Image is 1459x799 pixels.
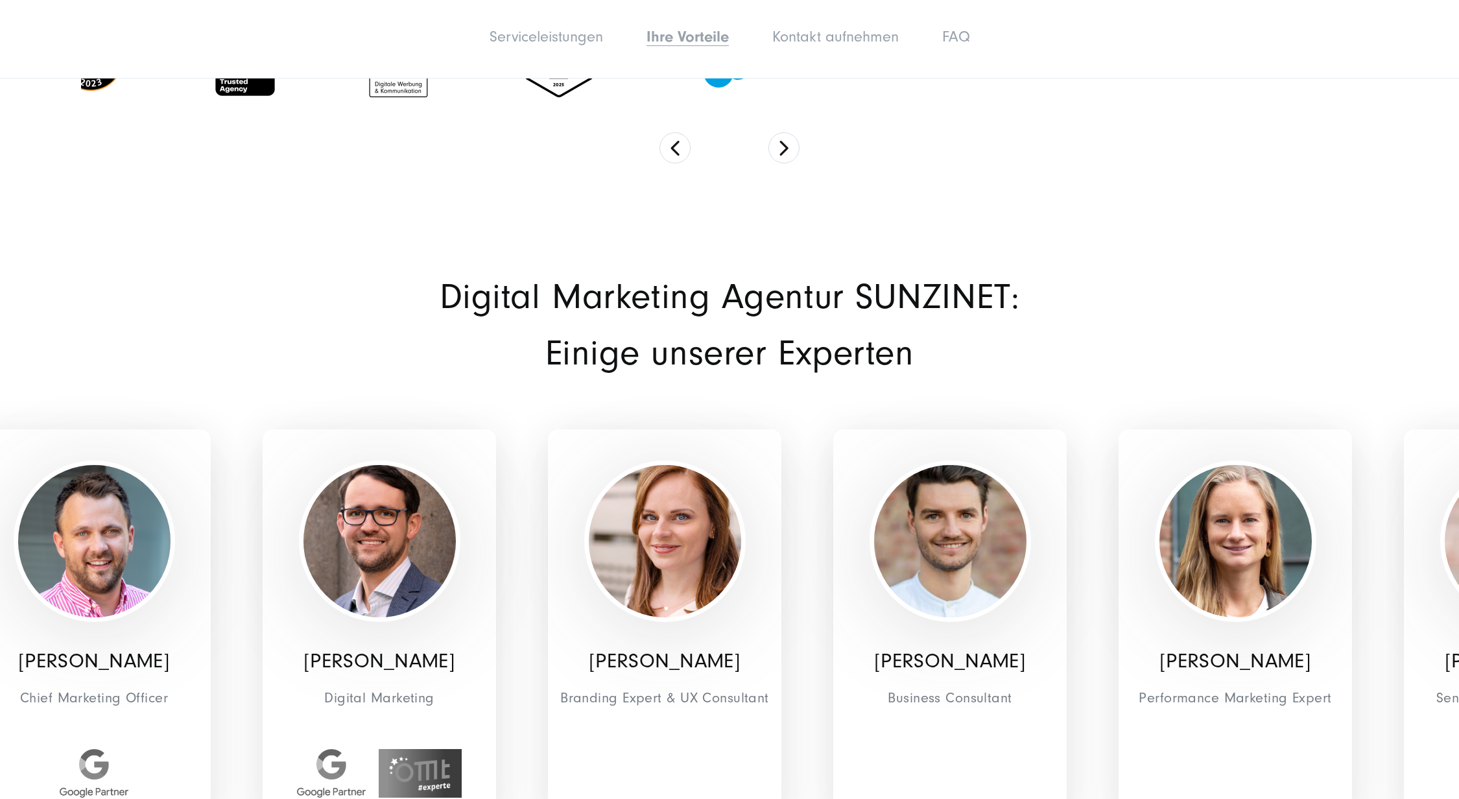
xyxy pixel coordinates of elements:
img: Valentin-Zehnder [303,465,456,617]
img: Kerstin Emons - Teamlead & UX Consultant - SUNZINET [589,465,741,617]
span: Performance Marketing Expert [1128,686,1342,711]
a: Ihre Vorteile [646,28,729,45]
span: Branding Expert & UX Consultant [558,686,772,711]
img: Google Internet-Suchmaschine Partner [60,749,128,798]
img: OMT Experte Badge [379,749,462,798]
span: Digital Marketing [272,686,486,711]
p: [PERSON_NAME] [843,649,1057,673]
span: Business Consultant [843,686,1057,711]
button: Next [768,132,800,163]
img: Google Internet-Suchmaschine Partner [297,749,366,798]
a: Kontakt aufnehmen [772,28,899,45]
img: Daniel Palm - CMO & Business Director Digital Marketing - Full-service digital agentur SUNZINET [18,465,171,617]
h2: Digital Marketing Agentur SUNZINET: [438,275,1021,318]
img: Regina-Wirtz- Performance Marketing Manager - SUNZINET GmbH [1159,465,1312,617]
button: Previous [659,132,691,163]
p: [PERSON_NAME] [1128,649,1342,673]
img: Lars Hartmann [874,465,1026,617]
a: Serviceleistungen [490,28,603,45]
p: [PERSON_NAME] [272,649,486,673]
h2: Einige unserer Experten [438,331,1021,375]
a: FAQ [942,28,970,45]
p: [PERSON_NAME] [558,649,772,673]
